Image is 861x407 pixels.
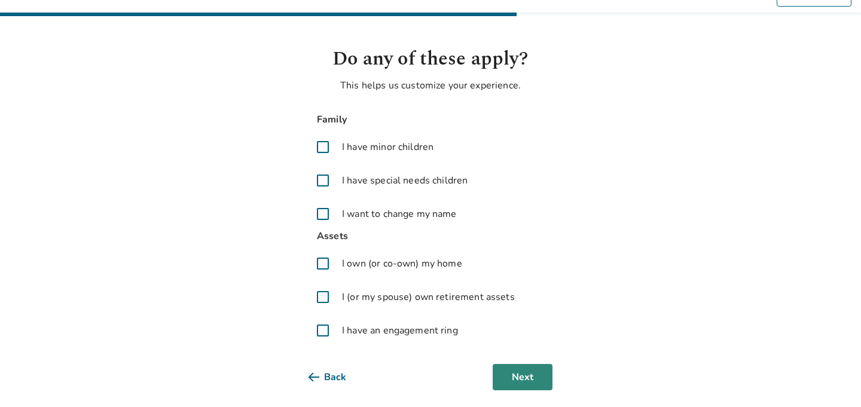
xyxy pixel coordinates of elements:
[309,112,552,128] span: Family
[342,140,433,154] span: I have minor children
[342,256,462,271] span: I own (or co-own) my home
[342,207,457,221] span: I want to change my name
[342,323,458,338] span: I have an engagement ring
[342,290,515,304] span: I (or my spouse) own retirement assets
[801,350,861,407] iframe: Chat Widget
[309,364,365,390] button: Back
[309,45,552,74] h1: Do any of these apply?
[309,78,552,93] p: This helps us customize your experience.
[493,364,552,390] button: Next
[342,173,468,188] span: I have special needs children
[309,228,552,244] span: Assets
